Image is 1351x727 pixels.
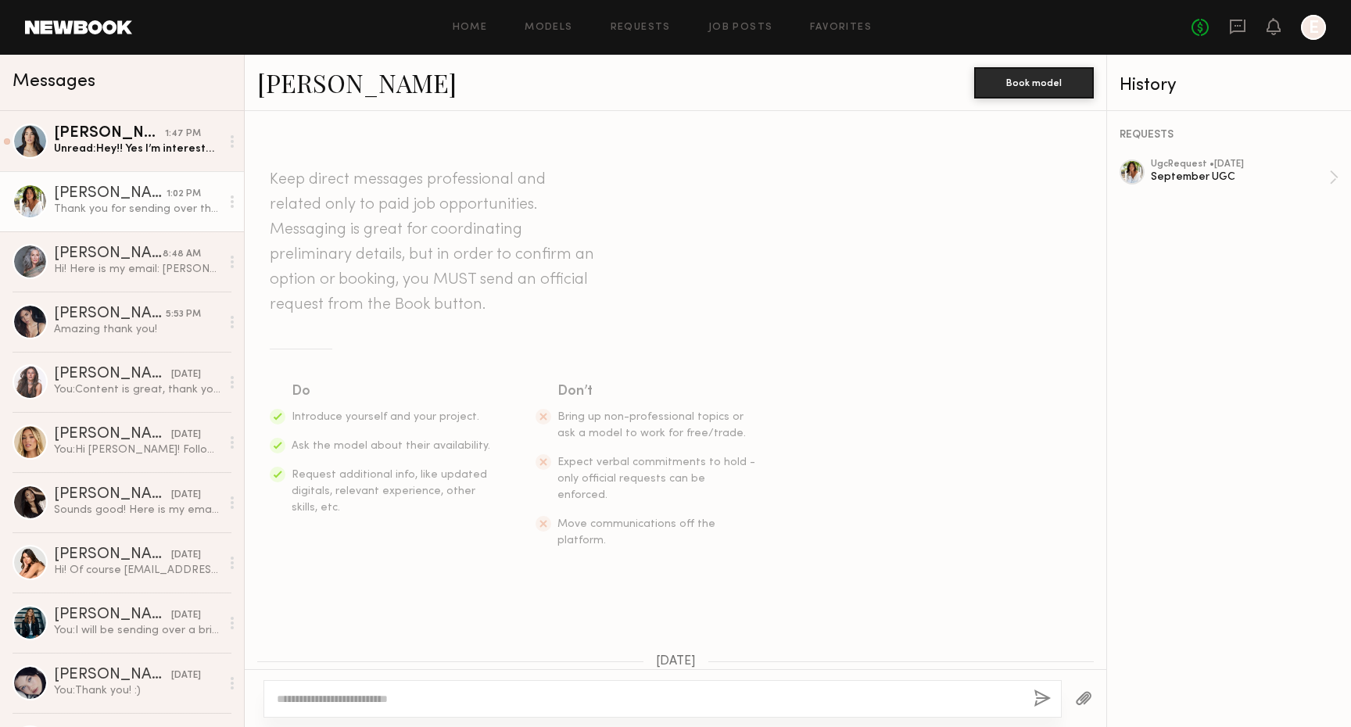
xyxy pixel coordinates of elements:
[292,441,490,451] span: Ask the model about their availability.
[1301,15,1326,40] a: E
[165,127,201,141] div: 1:47 PM
[54,547,171,563] div: [PERSON_NAME]
[54,126,165,141] div: [PERSON_NAME]
[525,23,572,33] a: Models
[54,141,220,156] div: Unread: Hey!! Yes I’m interested. Confirming I don’t have fake lashes :) l
[171,428,201,442] div: [DATE]
[557,412,746,439] span: Bring up non-professional topics or ask a model to work for free/trade.
[54,186,167,202] div: [PERSON_NAME]
[166,307,201,322] div: 5:53 PM
[54,262,220,277] div: Hi! Here is my email: [PERSON_NAME][EMAIL_ADDRESS][DOMAIN_NAME] I’d love the night mask and [PERS...
[557,457,755,500] span: Expect verbal commitments to hold - only official requests can be enforced.
[656,655,696,668] span: [DATE]
[54,683,220,698] div: You: Thank you! :)
[54,487,171,503] div: [PERSON_NAME]
[557,381,758,403] div: Don’t
[453,23,488,33] a: Home
[54,382,220,397] div: You: Content is great, thank you [PERSON_NAME]!
[257,66,457,99] a: [PERSON_NAME]
[163,247,201,262] div: 8:48 AM
[1151,159,1338,195] a: ugcRequest •[DATE]September UGC
[54,503,220,517] div: Sounds good! Here is my email: [PERSON_NAME][DOMAIN_NAME][EMAIL_ADDRESS][PERSON_NAME][DOMAIN_NAME]
[54,668,171,683] div: [PERSON_NAME]
[171,608,201,623] div: [DATE]
[708,23,773,33] a: Job Posts
[1120,130,1338,141] div: REQUESTS
[54,442,220,457] div: You: Hi [PERSON_NAME]! Following up on this request! Please let me know if you are interested :)
[54,246,163,262] div: [PERSON_NAME]
[810,23,872,33] a: Favorites
[54,607,171,623] div: [PERSON_NAME]
[292,470,487,513] span: Request additional info, like updated digitals, relevant experience, other skills, etc.
[171,367,201,382] div: [DATE]
[1151,170,1329,184] div: September UGC
[1120,77,1338,95] div: History
[611,23,671,33] a: Requests
[54,427,171,442] div: [PERSON_NAME]
[54,623,220,638] div: You: I will be sending over a brief in the next day or so!
[292,381,492,403] div: Do
[171,668,201,683] div: [DATE]
[54,322,220,337] div: Amazing thank you!
[13,73,95,91] span: Messages
[167,187,201,202] div: 1:02 PM
[54,306,166,322] div: [PERSON_NAME]
[270,167,598,317] header: Keep direct messages professional and related only to paid job opportunities. Messaging is great ...
[974,75,1094,88] a: Book model
[54,367,171,382] div: [PERSON_NAME]
[54,563,220,578] div: Hi! Of course [EMAIL_ADDRESS][DOMAIN_NAME]
[557,519,715,546] span: Move communications off the platform.
[292,412,479,422] span: Introduce yourself and your project.
[1151,159,1329,170] div: ugc Request • [DATE]
[54,202,220,217] div: Thank you for sending over the agreement! Could you please send over the brief before I sign:) ot...
[171,488,201,503] div: [DATE]
[171,548,201,563] div: [DATE]
[974,67,1094,98] button: Book model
